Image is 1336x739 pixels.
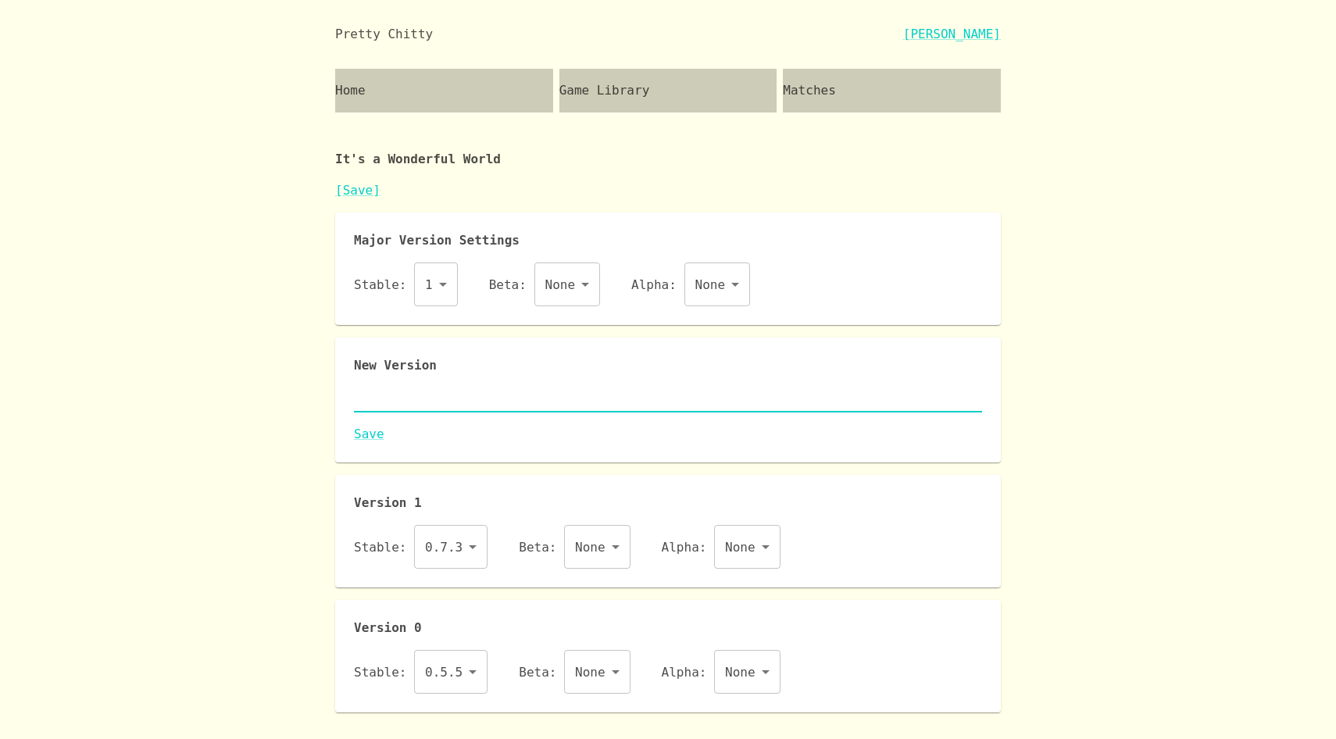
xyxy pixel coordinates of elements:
div: None [564,650,630,694]
div: Beta: [519,650,630,694]
p: It's a Wonderful World [335,125,1001,181]
a: Save [354,425,982,444]
div: Alpha: [662,650,781,694]
div: 0.5.5 [414,650,488,694]
a: Game Library [559,69,777,112]
a: Matches [783,69,1001,112]
div: Stable: [354,262,458,306]
div: None [534,262,601,306]
div: Alpha: [631,262,750,306]
div: Alpha: [662,525,781,569]
div: None [684,262,751,306]
div: Pretty Chitty [335,25,433,44]
div: Stable: [354,525,488,569]
a: [PERSON_NAME] [903,25,1001,44]
p: New Version [354,356,982,375]
a: [Save] [335,183,380,198]
div: Beta: [489,262,600,306]
p: Major Version Settings [354,231,982,250]
div: None [714,525,781,569]
div: 0.7.3 [414,525,488,569]
p: Version 0 [354,619,982,637]
div: Stable: [354,650,488,694]
div: Beta: [519,525,630,569]
p: Version 1 [354,494,982,512]
div: 1 [414,262,458,306]
div: None [714,650,781,694]
a: Home [335,69,553,112]
div: None [564,525,630,569]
